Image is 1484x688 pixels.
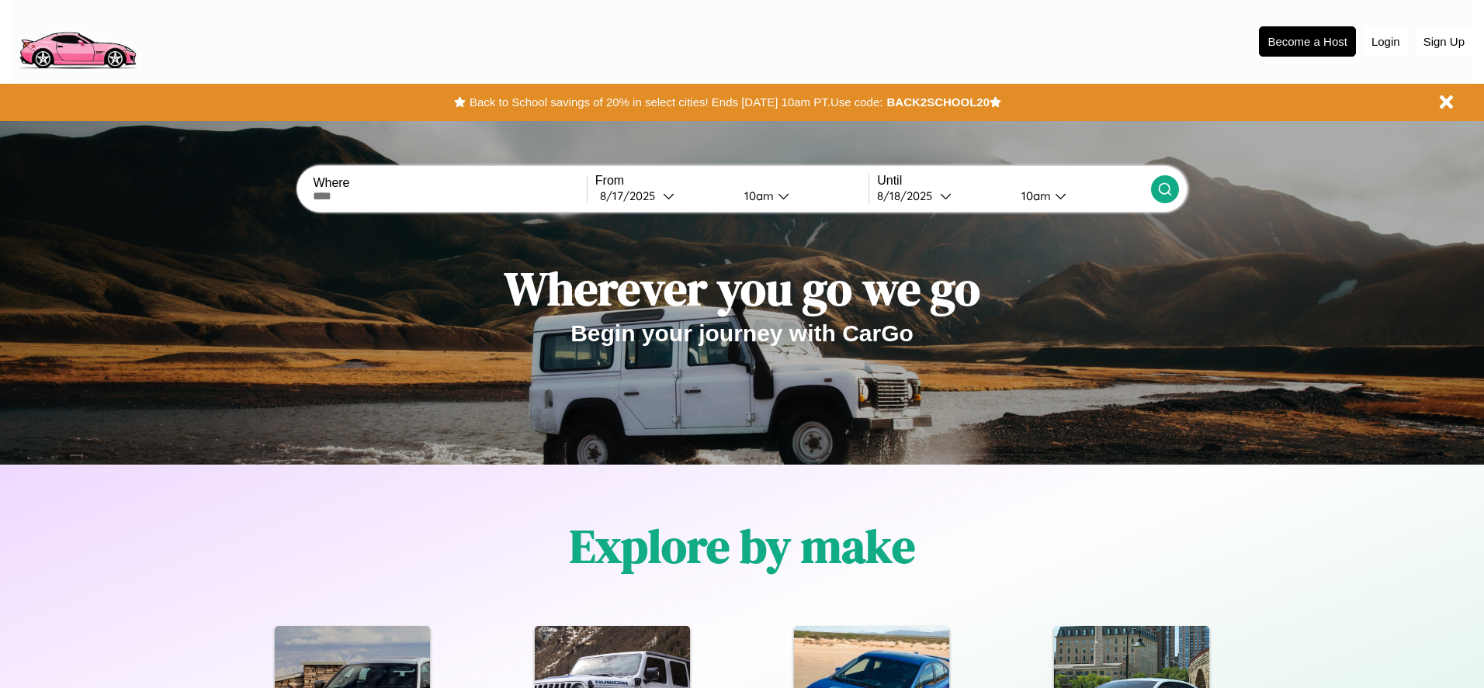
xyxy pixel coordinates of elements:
button: Login [1364,27,1408,56]
div: 10am [1014,188,1055,203]
button: Sign Up [1416,27,1472,56]
b: BACK2SCHOOL20 [886,95,990,109]
button: 10am [732,188,869,204]
button: 8/17/2025 [595,188,732,204]
label: From [595,174,869,188]
div: 10am [737,188,778,203]
div: 8 / 18 / 2025 [877,188,940,203]
button: Back to School savings of 20% in select cities! Ends [DATE] 10am PT.Use code: [466,92,886,113]
div: 8 / 17 / 2025 [600,188,663,203]
h1: Explore by make [570,514,915,578]
button: Become a Host [1259,26,1356,57]
label: Where [313,176,586,190]
button: 10am [1009,188,1150,204]
label: Until [877,174,1150,188]
img: logo [12,8,143,73]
